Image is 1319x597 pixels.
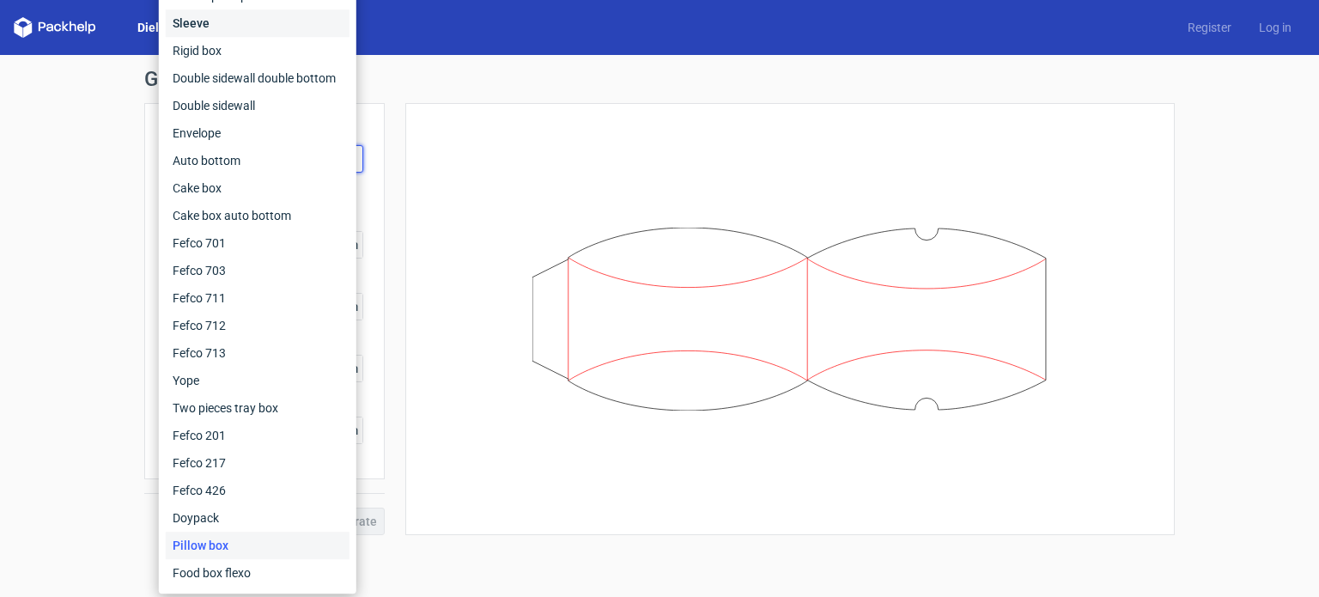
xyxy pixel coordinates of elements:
[166,367,350,394] div: Yope
[166,64,350,92] div: Double sidewall double bottom
[166,147,350,174] div: Auto bottom
[166,394,350,422] div: Two pieces tray box
[166,449,350,477] div: Fefco 217
[166,339,350,367] div: Fefco 713
[166,422,350,449] div: Fefco 201
[166,559,350,587] div: Food box flexo
[166,477,350,504] div: Fefco 426
[166,229,350,257] div: Fefco 701
[1174,19,1245,36] a: Register
[166,119,350,147] div: Envelope
[166,37,350,64] div: Rigid box
[166,202,350,229] div: Cake box auto bottom
[166,9,350,37] div: Sleeve
[144,69,1175,89] h1: Generate new dieline
[166,174,350,202] div: Cake box
[166,284,350,312] div: Fefco 711
[1245,19,1305,36] a: Log in
[124,19,196,36] a: Dielines
[166,504,350,532] div: Doypack
[166,532,350,559] div: Pillow box
[166,312,350,339] div: Fefco 712
[166,257,350,284] div: Fefco 703
[166,92,350,119] div: Double sidewall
